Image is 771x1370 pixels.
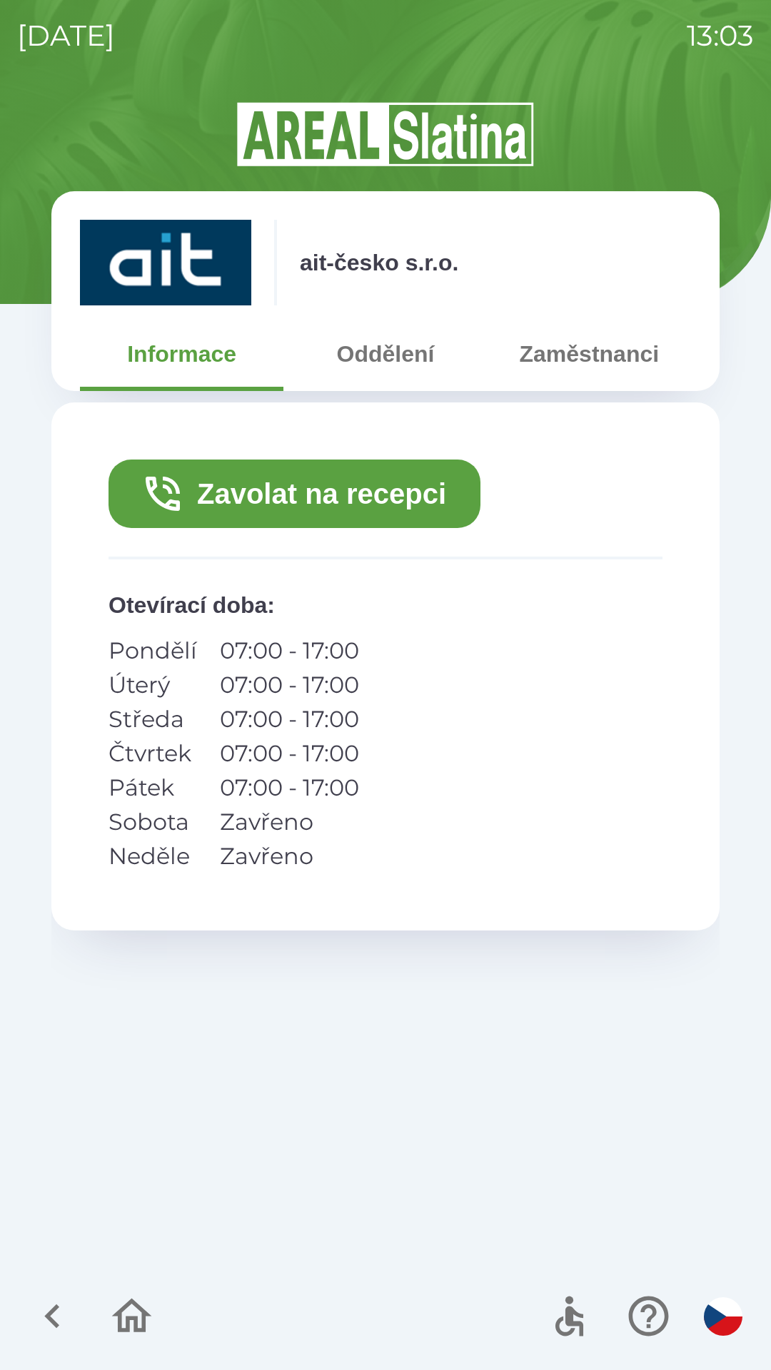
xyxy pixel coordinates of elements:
p: Sobota [109,805,197,839]
p: Středa [109,702,197,736]
button: Informace [80,328,283,380]
p: Pondělí [109,634,197,668]
p: [DATE] [17,14,115,57]
p: 07:00 - 17:00 [220,668,359,702]
p: 07:00 - 17:00 [220,634,359,668]
p: 07:00 - 17:00 [220,736,359,771]
p: Úterý [109,668,197,702]
p: Otevírací doba : [109,588,662,622]
img: 40b5cfbb-27b1-4737-80dc-99d800fbabba.png [80,220,251,305]
p: Pátek [109,771,197,805]
img: cs flag [704,1297,742,1336]
p: Zavřeno [220,805,359,839]
p: ait-česko s.r.o. [300,245,458,280]
p: 13:03 [687,14,754,57]
p: Čtvrtek [109,736,197,771]
p: Zavřeno [220,839,359,873]
p: 07:00 - 17:00 [220,702,359,736]
p: 07:00 - 17:00 [220,771,359,805]
button: Oddělení [283,328,487,380]
button: Zavolat na recepci [109,460,480,528]
img: Logo [51,100,720,168]
button: Zaměstnanci [488,328,691,380]
p: Neděle [109,839,197,873]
